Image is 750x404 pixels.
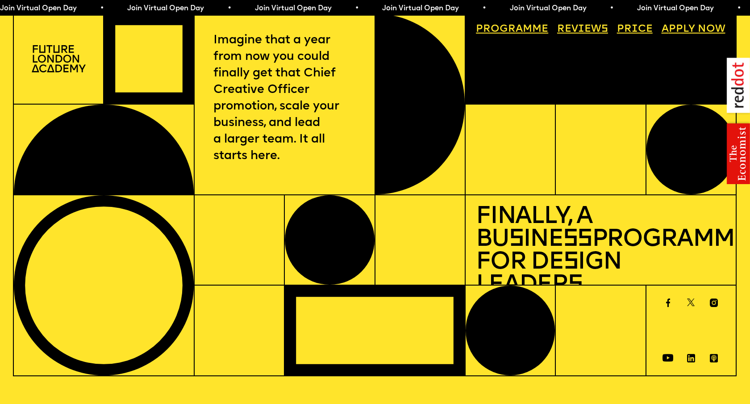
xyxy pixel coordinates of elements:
span: s [509,228,523,252]
a: Reviews [552,19,613,40]
a: Apply now [656,19,730,40]
span: • [736,5,740,12]
span: • [481,5,485,12]
span: s [563,251,578,274]
span: ss [563,228,592,252]
a: Price [612,19,658,40]
span: • [227,5,231,12]
span: • [99,5,103,12]
span: s [568,274,582,297]
h1: Finally, a Bu ine Programme for De ign Leader [476,206,725,297]
span: • [609,5,613,12]
span: a [516,24,523,34]
p: Imagine that a year from now you could finally get that Chief Creative Officer promotion, scale y... [213,33,356,165]
span: A [662,24,669,34]
a: Programme [471,19,554,40]
span: • [354,5,358,12]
